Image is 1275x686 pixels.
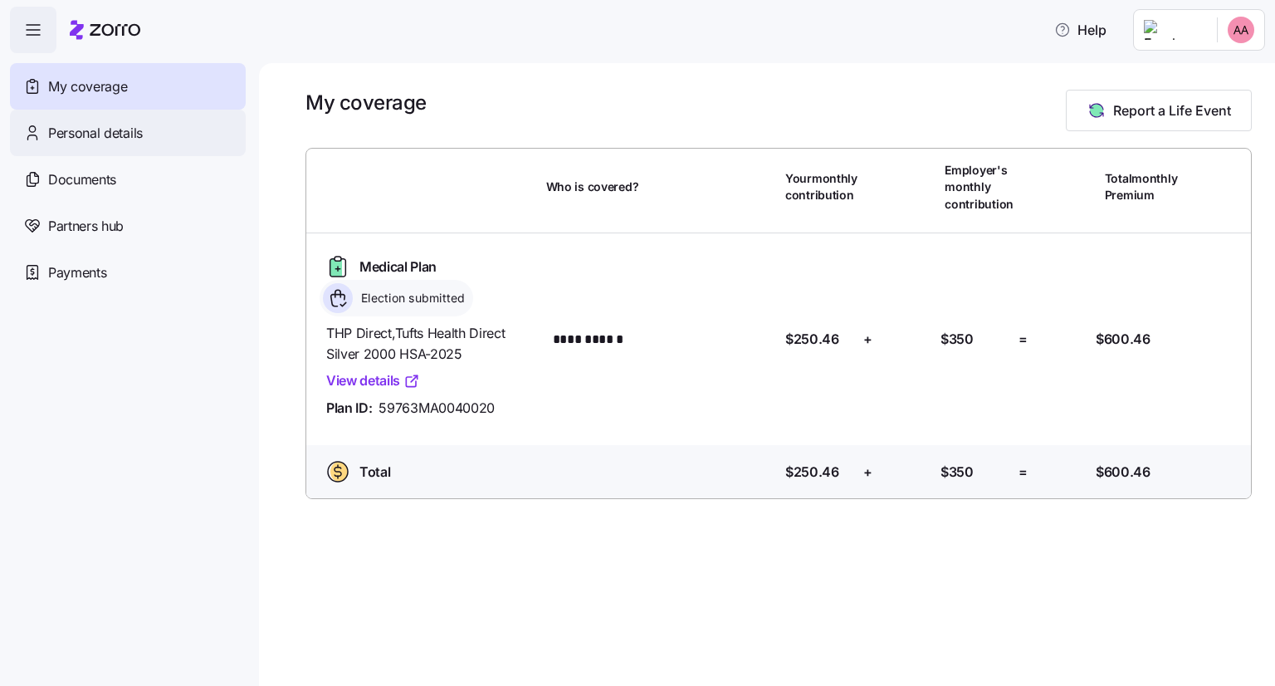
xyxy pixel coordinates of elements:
span: Help [1054,20,1106,40]
button: Report a Life Event [1066,90,1252,131]
span: $600.46 [1096,329,1150,350]
span: $600.46 [1096,462,1150,483]
span: = [1019,329,1028,350]
span: Partners hub [48,216,124,237]
span: Personal details [48,123,143,144]
a: Payments [10,249,246,296]
button: Help [1041,13,1120,47]
span: $350 [940,462,974,483]
span: Medical Plan [359,257,437,277]
span: Total [359,462,390,483]
span: $250.46 [785,462,839,483]
span: $250.46 [785,329,839,350]
a: Partners hub [10,203,246,249]
img: Employer logo [1144,20,1204,40]
a: Personal details [10,110,246,156]
span: Employer's monthly contribution [945,162,1014,213]
span: Report a Life Event [1113,100,1231,120]
a: My coverage [10,63,246,110]
span: $350 [940,329,974,350]
span: Who is covered? [546,179,639,195]
h1: My coverage [305,90,427,115]
span: 59763MA0040020 [379,398,495,419]
span: + [863,329,872,350]
span: + [863,462,872,483]
a: View details [326,370,420,391]
span: Total monthly Premium [1105,170,1178,204]
span: Your monthly contribution [785,170,857,204]
img: 8f6ddf205d3a4cb90988111ae25d5134 [1228,17,1254,43]
a: Documents [10,156,246,203]
span: Plan ID: [326,398,372,419]
span: Documents [48,169,116,190]
span: THP Direct , Tufts Health Direct Silver 2000 HSA-2025 [326,323,533,365]
span: = [1019,462,1028,483]
span: Payments [48,262,106,283]
span: My coverage [48,76,127,97]
span: Election submitted [356,290,466,306]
